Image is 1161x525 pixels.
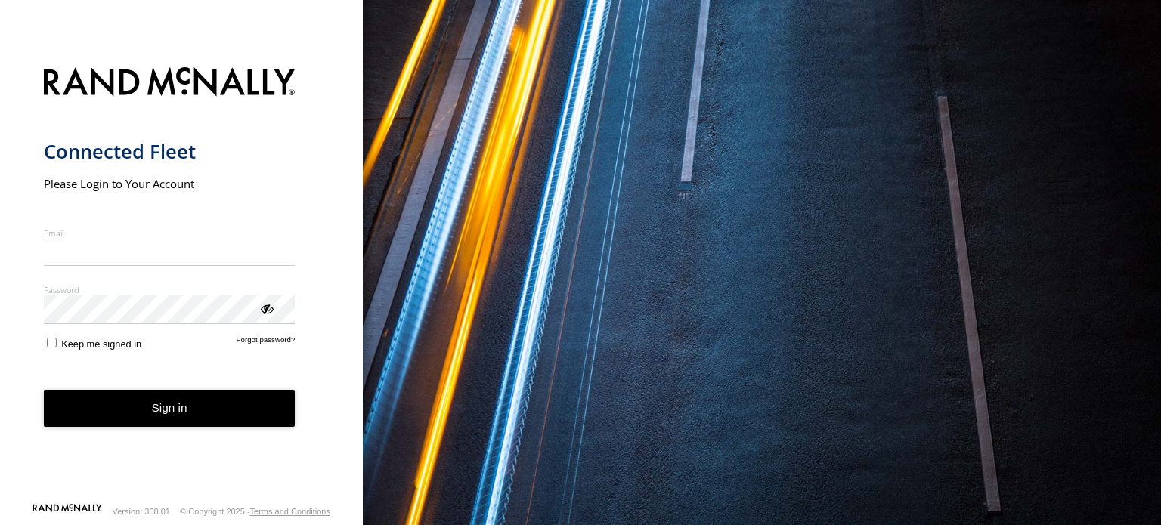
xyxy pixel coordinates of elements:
div: © Copyright 2025 - [180,507,330,516]
label: Password [44,284,296,295]
a: Visit our Website [33,504,102,519]
button: Sign in [44,390,296,427]
h2: Please Login to Your Account [44,176,296,191]
img: Rand McNally [44,64,296,103]
input: Keep me signed in [47,338,57,347]
form: main [44,58,320,502]
h1: Connected Fleet [44,139,296,164]
a: Terms and Conditions [250,507,330,516]
a: Forgot password? [237,335,296,350]
span: Keep me signed in [61,338,141,350]
div: Version: 308.01 [113,507,170,516]
div: ViewPassword [259,301,274,316]
label: Email [44,227,296,239]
